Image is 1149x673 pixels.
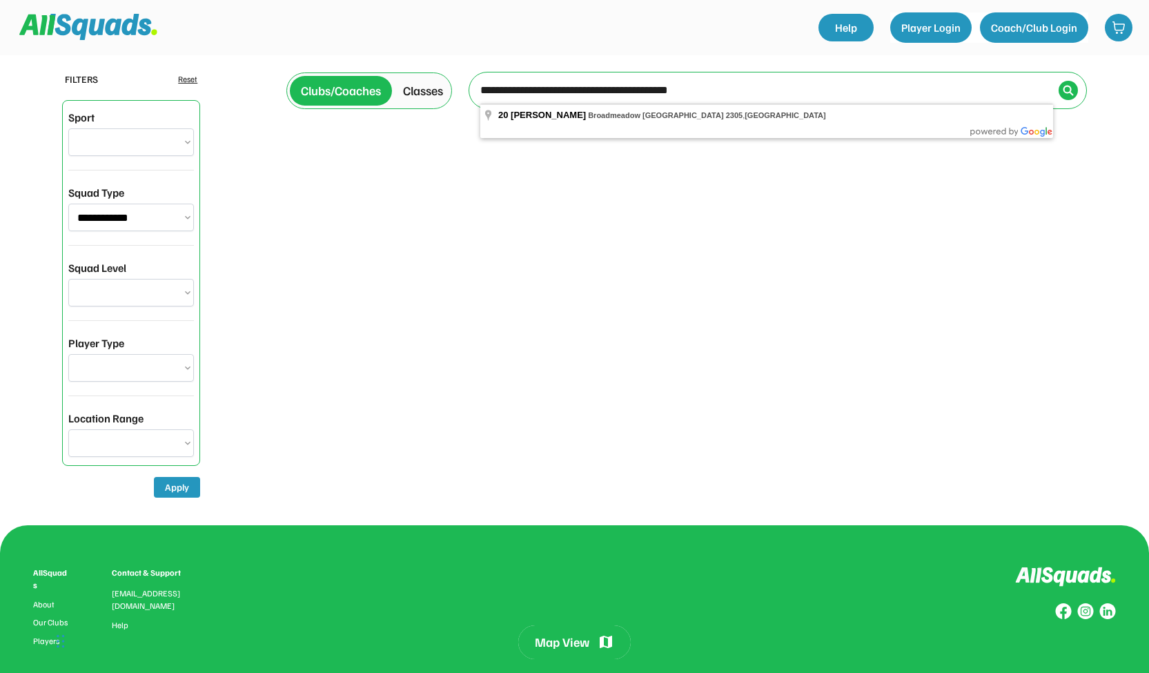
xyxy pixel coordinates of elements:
[154,477,200,498] button: Apply
[68,260,126,276] div: Squad Level
[403,81,443,100] div: Classes
[1055,603,1072,620] img: Group%20copy%208.svg
[980,12,1088,43] button: Coach/Club Login
[33,600,70,609] a: About
[498,110,508,120] span: 20
[178,73,197,86] div: Reset
[588,111,640,119] span: Broadmeadow
[726,111,743,119] span: 2305
[1099,603,1116,620] img: Group%20copy%206.svg
[1112,21,1126,35] img: shopping-cart-01%20%281%29.svg
[33,567,70,592] div: AllSquads
[112,587,197,612] div: [EMAIL_ADDRESS][DOMAIN_NAME]
[588,111,826,119] span: ,
[68,109,95,126] div: Sport
[112,621,128,630] a: Help
[511,110,586,120] span: [PERSON_NAME]
[642,111,724,119] span: [GEOGRAPHIC_DATA]
[68,410,144,427] div: Location Range
[19,14,157,40] img: Squad%20Logo.svg
[1077,603,1094,620] img: Group%20copy%207.svg
[112,567,197,579] div: Contact & Support
[890,12,972,43] button: Player Login
[818,14,874,41] a: Help
[68,335,124,351] div: Player Type
[1015,567,1116,587] img: Logo%20inverted.svg
[1063,85,1074,96] img: Icon%20%2838%29.svg
[535,634,589,651] div: Map View
[745,111,826,119] span: [GEOGRAPHIC_DATA]
[301,81,381,100] div: Clubs/Coaches
[68,184,124,201] div: Squad Type
[65,72,98,86] div: FILTERS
